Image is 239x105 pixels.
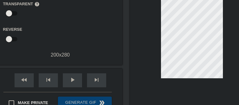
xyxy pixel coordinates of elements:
span: skip_previous [45,76,52,84]
span: fast_rewind [20,76,28,84]
label: Transparent [3,1,40,7]
label: Reverse [3,26,22,33]
span: skip_next [93,76,100,84]
span: help [34,2,40,7]
span: play_arrow [69,76,76,84]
